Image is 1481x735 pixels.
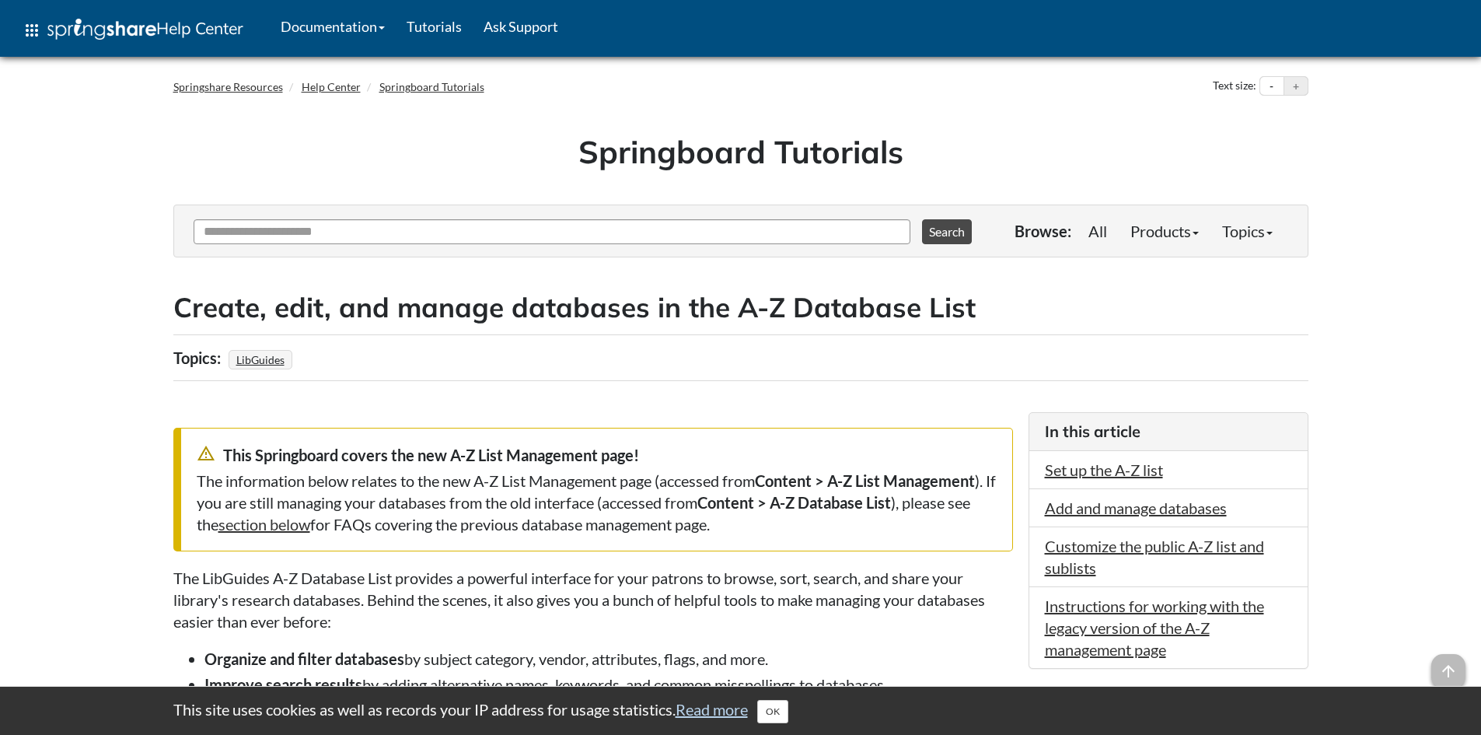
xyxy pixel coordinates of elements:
[473,7,569,46] a: Ask Support
[302,80,361,93] a: Help Center
[396,7,473,46] a: Tutorials
[1015,220,1071,242] p: Browse:
[204,675,362,694] strong: Improve search results
[204,674,1013,695] li: by adding alternative names, keywords, and common misspellings to databases.
[234,348,287,371] a: LibGuides
[173,289,1308,327] h2: Create, edit, and manage databases in the A-Z Database List
[158,698,1324,723] div: This site uses cookies as well as records your IP address for usage statistics.
[204,649,404,668] strong: Organize and filter databases
[1045,499,1227,517] a: Add and manage databases
[1431,656,1465,674] a: arrow_upward
[173,567,1013,632] p: The LibGuides A-Z Database List provides a powerful interface for your patrons to browse, sort, s...
[697,493,891,512] strong: Content > A-Z Database List
[1210,76,1259,96] div: Text size:
[1077,215,1119,247] a: All
[218,515,310,534] a: section below
[173,80,283,93] a: Springshare Resources
[12,7,254,54] a: apps Help Center
[1284,77,1308,96] button: Increase text size
[47,19,156,40] img: Springshare
[197,444,997,466] div: This Springboard covers the new A-Z List Management page!
[1045,537,1264,577] a: Customize the public A-Z list and sublists
[197,470,997,535] div: The information below relates to the new A-Z List Management page (accessed from ). If you are st...
[204,648,1013,670] li: by subject category, vendor, attributes, flags, and more.
[197,444,215,463] span: warning_amber
[270,7,396,46] a: Documentation
[757,700,788,723] button: Close
[1045,460,1163,479] a: Set up the A-Z list
[1260,77,1284,96] button: Decrease text size
[185,130,1297,173] h1: Springboard Tutorials
[1045,597,1264,659] a: Instructions for working with the legacy version of the A-Z management page
[1210,215,1284,247] a: Topics
[379,80,484,93] a: Springboard Tutorials
[173,343,225,373] div: Topics:
[922,219,972,244] button: Search
[1045,421,1292,443] h3: In this article
[1119,215,1210,247] a: Products
[676,700,748,719] a: Read more
[755,471,975,490] strong: Content > A-Z List Management
[1431,654,1465,688] span: arrow_upward
[156,18,243,38] span: Help Center
[23,21,41,40] span: apps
